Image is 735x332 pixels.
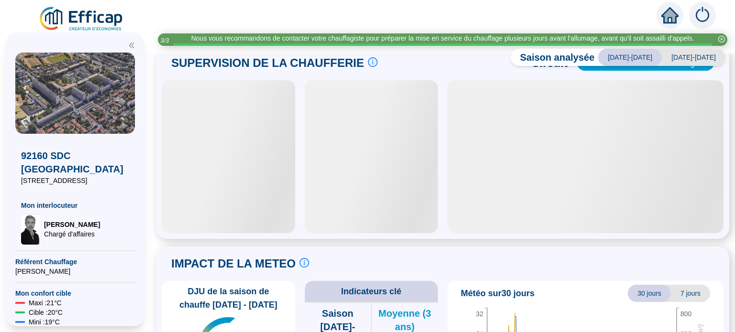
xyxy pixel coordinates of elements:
span: Cible : 20 °C [29,308,63,317]
span: [DATE]-[DATE] [662,49,725,66]
span: close-circle [718,36,725,43]
img: alerts [689,2,716,29]
span: Chargé d'affaires [44,229,100,239]
span: [PERSON_NAME] [44,220,100,229]
span: Mini : 19 °C [29,317,60,327]
span: Météo sur 30 jours [461,287,535,300]
tspan: 32 [476,310,483,318]
span: DJU de la saison de chauffe [DATE] - [DATE] [166,285,291,311]
span: Référent Chauffage [15,257,135,267]
span: IMPACT DE LA METEO [171,256,296,271]
img: efficap energie logo [38,6,125,32]
span: [DATE]-[DATE] [598,49,662,66]
span: 92160 SDC [GEOGRAPHIC_DATA] [21,149,129,176]
span: double-left [128,42,135,49]
span: 7 jours [671,285,710,302]
span: Maxi : 21 °C [29,298,62,308]
img: Chargé d'affaires [21,214,40,245]
span: SUPERVISION DE LA CHAUFFERIE [171,55,364,71]
div: Nous vous recommandons de contacter votre chauffagiste pour préparer la mise en service du chauff... [191,33,694,43]
span: Indicateurs clé [341,285,401,298]
span: info-circle [368,57,378,67]
span: [PERSON_NAME] [15,267,135,276]
span: [STREET_ADDRESS] [21,176,129,185]
tspan: 800 [680,310,692,318]
i: 3 / 3 [160,37,169,44]
span: Mon confort cible [15,289,135,298]
span: info-circle [300,258,309,268]
span: Saison analysée [511,51,595,64]
span: Mon interlocuteur [21,201,129,210]
span: 30 jours [628,285,671,302]
span: home [661,7,679,24]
